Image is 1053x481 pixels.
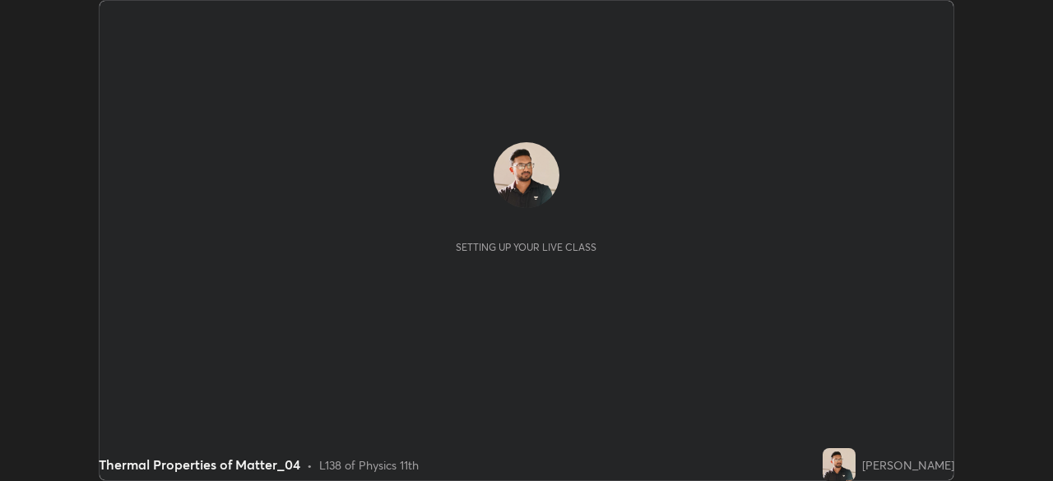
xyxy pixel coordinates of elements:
img: 5053460a6f39493ea28443445799e426.jpg [823,448,856,481]
img: 5053460a6f39493ea28443445799e426.jpg [494,142,559,208]
div: • [307,456,313,474]
div: [PERSON_NAME] [862,456,954,474]
div: Setting up your live class [456,241,596,253]
div: L138 of Physics 11th [319,456,419,474]
div: Thermal Properties of Matter_04 [99,455,300,474]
